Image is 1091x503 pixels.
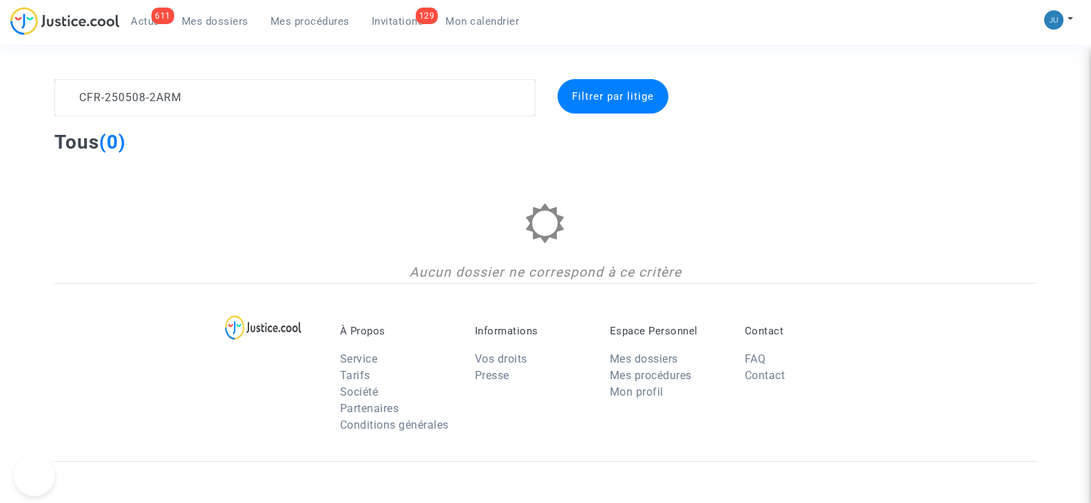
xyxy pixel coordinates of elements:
[610,385,664,398] a: Mon profil
[340,385,379,398] a: Société
[14,455,55,496] iframe: Help Scout Beacon - Open
[445,15,519,28] span: Mon calendrier
[610,352,678,365] a: Mes dossiers
[54,263,1037,283] div: Aucun dossier ne correspond à ce critère
[745,325,859,337] p: Contact
[99,131,126,153] span: (0)
[340,369,370,382] a: Tarifs
[120,11,171,32] a: 611Actus
[361,11,435,32] a: 129Invitations
[54,131,99,153] span: Tous
[745,369,785,382] a: Contact
[434,11,530,32] a: Mon calendrier
[416,8,438,24] div: 129
[225,315,301,340] img: logo-lg.svg
[572,90,654,103] span: Filtrer par litige
[131,15,160,28] span: Actus
[475,352,527,365] a: Vos droits
[610,325,724,337] p: Espace Personnel
[1044,10,1063,30] img: 5a1477657f894e90ed302d2948cf88b6
[182,15,248,28] span: Mes dossiers
[340,352,378,365] a: Service
[475,369,509,382] a: Presse
[340,418,449,431] a: Conditions générales
[340,402,399,415] a: Partenaires
[151,8,174,24] div: 611
[340,325,454,337] p: À Propos
[475,325,589,337] p: Informations
[271,15,350,28] span: Mes procédures
[10,7,120,35] img: jc-logo.svg
[372,15,424,28] span: Invitations
[610,369,692,382] a: Mes procédures
[259,11,361,32] a: Mes procédures
[745,352,766,365] a: FAQ
[171,11,259,32] a: Mes dossiers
